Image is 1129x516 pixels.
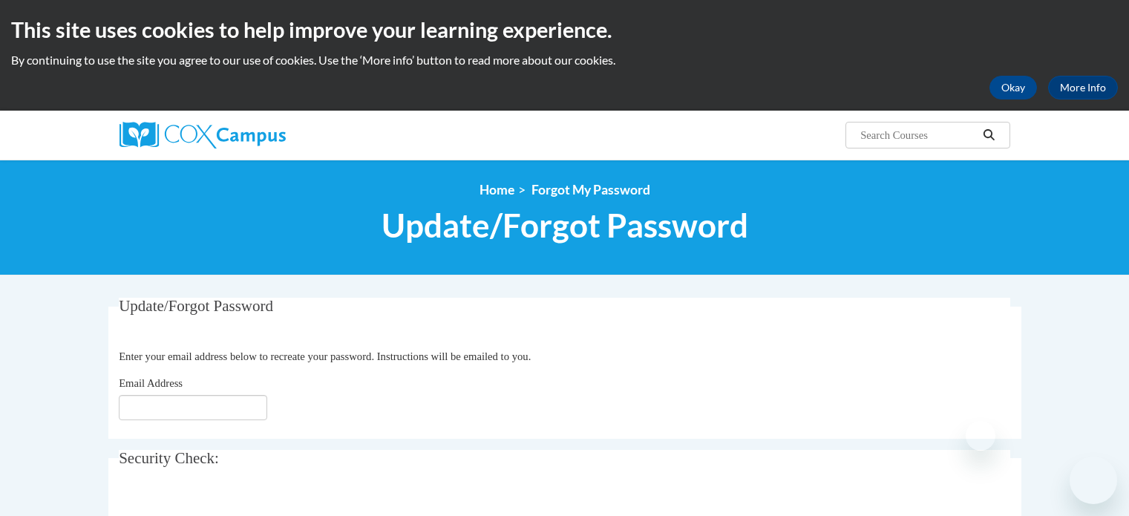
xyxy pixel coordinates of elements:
[978,126,1000,144] button: Search
[480,182,514,197] a: Home
[1070,457,1117,504] iframe: Button to launch messaging window
[119,350,531,362] span: Enter your email address below to recreate your password. Instructions will be emailed to you.
[531,182,650,197] span: Forgot My Password
[382,206,748,245] span: Update/Forgot Password
[859,126,978,144] input: Search Courses
[1048,76,1118,99] a: More Info
[11,15,1118,45] h2: This site uses cookies to help improve your learning experience.
[119,377,183,389] span: Email Address
[989,76,1037,99] button: Okay
[119,395,267,420] input: Email
[120,122,402,148] a: Cox Campus
[120,122,286,148] img: Cox Campus
[966,421,995,451] iframe: Close message
[119,297,273,315] span: Update/Forgot Password
[119,449,219,467] span: Security Check:
[11,52,1118,68] p: By continuing to use the site you agree to our use of cookies. Use the ‘More info’ button to read...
